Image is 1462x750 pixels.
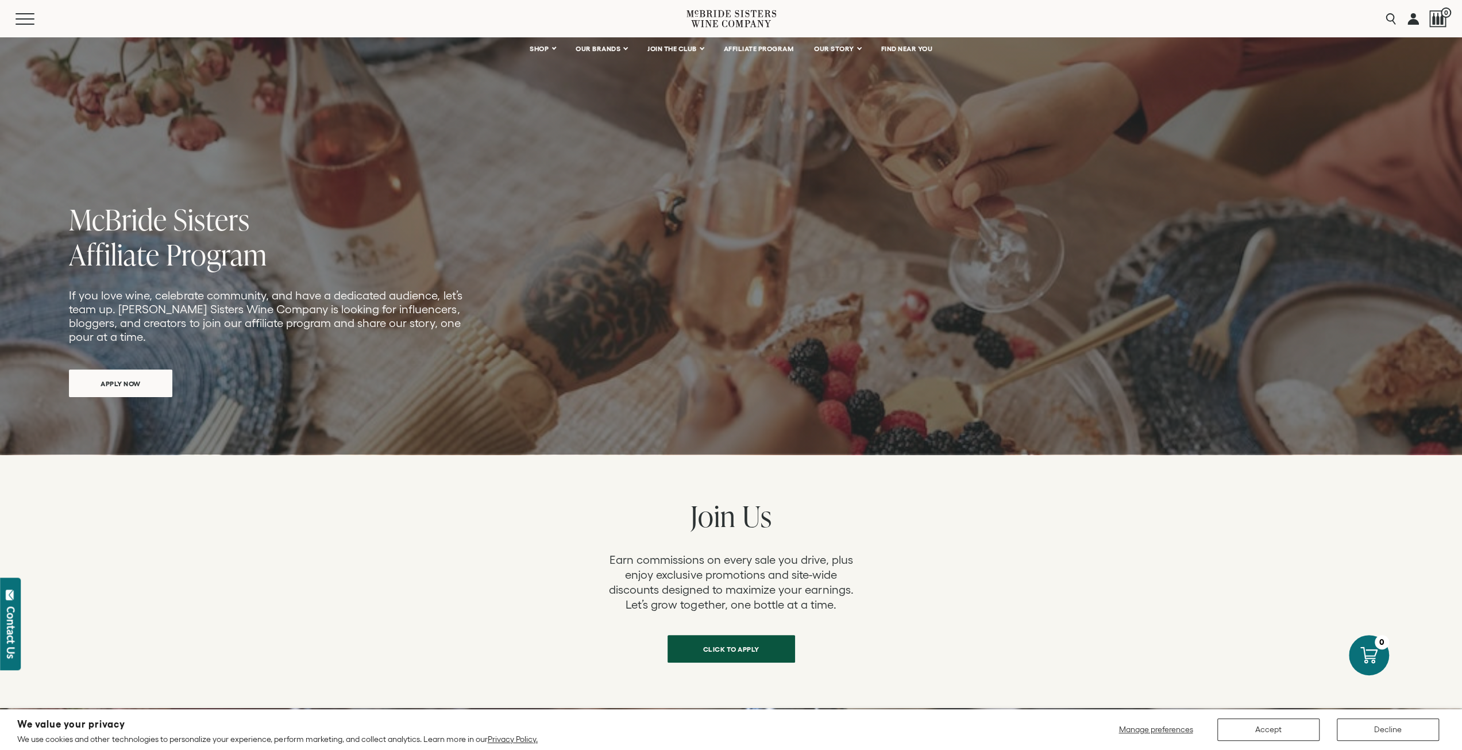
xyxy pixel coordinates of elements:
[1337,718,1439,741] button: Decline
[603,552,860,612] p: Earn commissions on every sale you drive, plus enjoy exclusive promotions and site-wide discounts...
[668,635,795,663] a: click to apply
[647,45,697,53] span: JOIN THE CLUB
[17,734,538,744] p: We use cookies and other technologies to personalize your experience, perform marketing, and coll...
[69,289,464,344] p: If you love wine, celebrate community, and have a dedicated audience, let’s team up. [PERSON_NAME...
[1375,635,1389,649] div: 0
[1118,725,1193,734] span: Manage preferences
[522,37,562,60] a: SHOP
[691,496,736,536] span: Join
[716,37,801,60] a: AFFILIATE PROGRAM
[742,496,772,536] span: Us
[166,234,267,274] span: Program
[69,234,160,274] span: Affiliate
[724,45,794,53] span: AFFILIATE PROGRAM
[576,45,620,53] span: OUR BRANDS
[530,45,549,53] span: SHOP
[1217,718,1320,741] button: Accept
[488,734,538,744] a: Privacy Policy.
[17,720,538,729] h2: We value your privacy
[814,45,854,53] span: OUR STORY
[69,370,172,397] a: APPLY NOW
[881,45,933,53] span: FIND NEAR YOU
[80,372,161,395] span: APPLY NOW
[1112,718,1200,741] button: Manage preferences
[1441,7,1451,18] span: 0
[807,37,868,60] a: OUR STORY
[69,199,167,239] span: McBride
[640,37,711,60] a: JOIN THE CLUB
[568,37,634,60] a: OUR BRANDS
[683,638,780,660] span: click to apply
[173,199,250,239] span: Sisters
[16,13,57,25] button: Mobile Menu Trigger
[5,606,17,659] div: Contact Us
[874,37,940,60] a: FIND NEAR YOU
